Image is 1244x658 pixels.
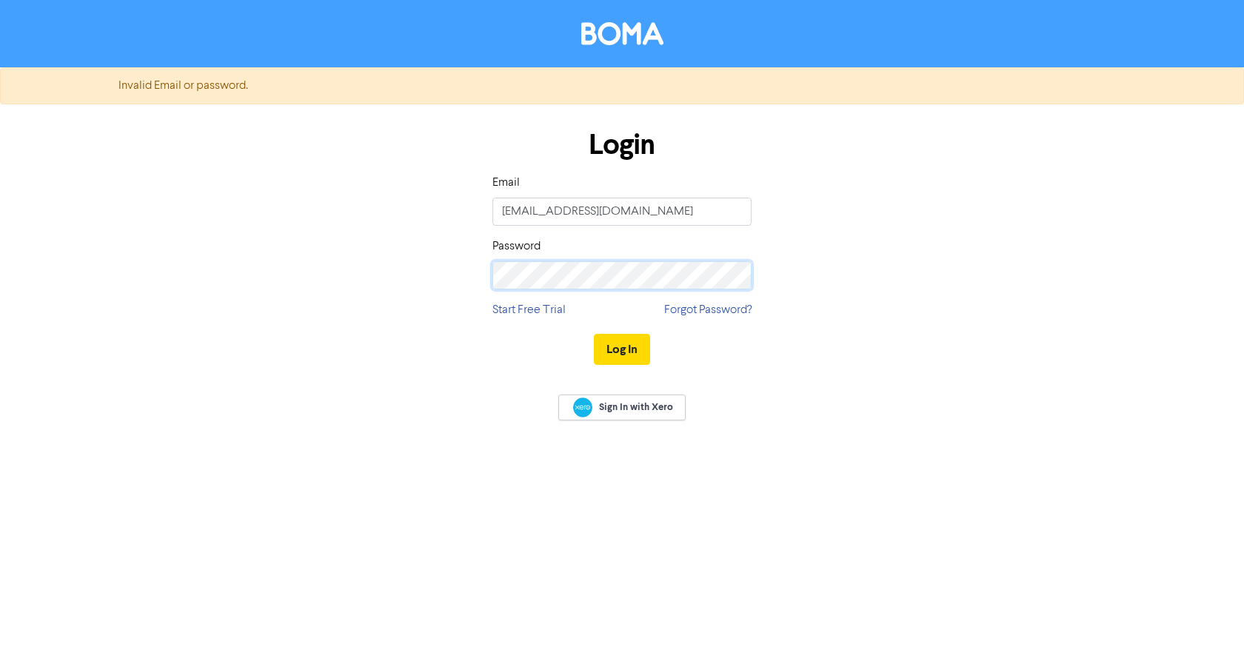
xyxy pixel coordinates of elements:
iframe: Chat Widget [1058,498,1244,658]
h1: Login [492,128,752,162]
img: BOMA Logo [581,22,663,45]
button: Log In [594,334,650,365]
img: Xero logo [573,397,592,417]
a: Forgot Password? [664,301,752,319]
div: Invalid Email or password. [107,77,1137,95]
a: Sign In with Xero [558,395,686,420]
span: Sign In with Xero [599,400,673,414]
label: Email [492,174,520,192]
label: Password [492,238,541,255]
a: Start Free Trial [492,301,566,319]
